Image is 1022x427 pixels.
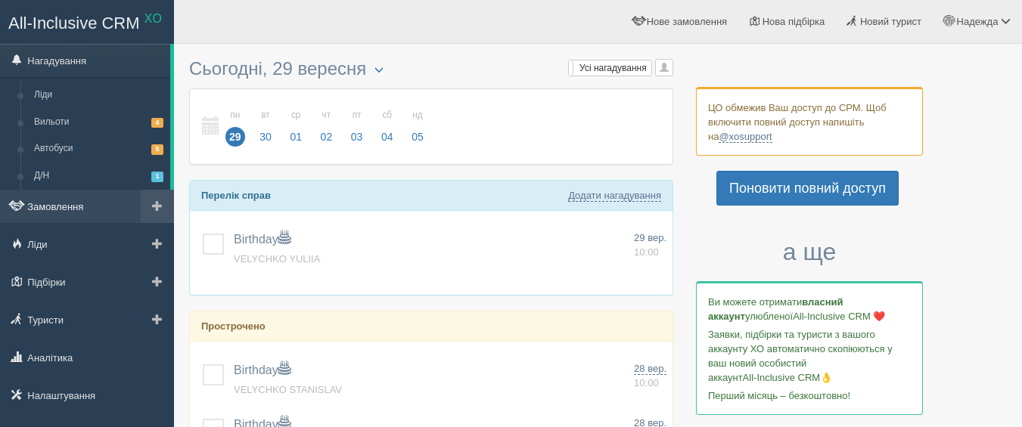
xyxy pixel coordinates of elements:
[8,14,140,32] span: All-Inclusive CRM
[27,162,170,190] a: Д/Н1
[579,63,647,73] span: Усі нагадування
[408,109,427,122] small: нд
[696,239,923,265] h3: а ще
[144,12,162,25] sup: XO
[234,384,342,395] a: VELYCHKO STANISLAV
[27,82,170,109] a: Ліди
[719,131,772,143] a: @xosupport
[708,388,911,403] p: Перший місяць – безкоштовно!
[708,296,843,322] b: власний аккаунт
[568,190,661,202] a: Додати нагадування
[634,232,666,243] span: 29 вер.
[793,311,885,322] span: All-Inclusive CRM ❤️
[743,372,833,383] span: All-Inclusive CRM👌
[234,233,290,246] a: Birthday
[408,127,427,147] span: 05
[234,364,290,376] a: Birthday
[347,127,367,147] span: 03
[286,109,306,122] small: ср
[343,101,371,153] a: пт 03
[251,101,280,153] a: вт 30
[225,127,245,147] span: 29
[201,190,271,201] b: Перелік справ
[281,101,310,153] a: ср 01
[286,127,306,147] span: 01
[763,16,825,27] span: Нова підбірка
[708,295,911,323] p: Ви можете отримати улюбленої
[256,127,275,147] span: 30
[403,101,428,153] a: нд 05
[377,127,397,147] span: 04
[377,109,397,122] small: сб
[225,109,245,122] small: пн
[957,16,999,27] span: Надежда
[256,109,275,122] small: вт
[317,109,337,122] small: чт
[634,363,666,375] span: 28 вер.
[151,144,163,154] span: 5
[317,127,337,147] span: 02
[151,172,163,181] span: 1
[312,101,341,153] a: чт 02
[347,109,367,122] small: пт
[234,253,320,265] a: VELYCHKO YULIIA
[27,109,170,136] a: Вильоти4
[708,327,911,385] p: Заявки, підбірки та туристи з вашого аккаунту ХО автоматично скопіюються у ваш новий особистий ак...
[860,16,921,27] span: Новий турист
[696,87,923,156] div: ЦО обмежив Ваш доступ до СРМ. Щоб включити повний доступ напишіть на
[1,1,173,42] a: All-Inclusive CRM XO
[716,171,899,206] a: Поновити повний доступ
[27,135,170,162] a: Автобуси5
[634,246,659,258] span: 10:00
[221,101,250,153] a: пн 29
[647,16,727,27] span: Нове замовлення
[634,362,666,390] a: 28 вер. 10:00
[201,320,266,332] b: Прострочено
[634,377,659,388] span: 10:00
[373,101,402,153] a: сб 04
[634,231,666,259] a: 29 вер. 10:00
[189,59,673,81] h3: Сьогодні, 29 вересня
[151,118,163,128] span: 4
